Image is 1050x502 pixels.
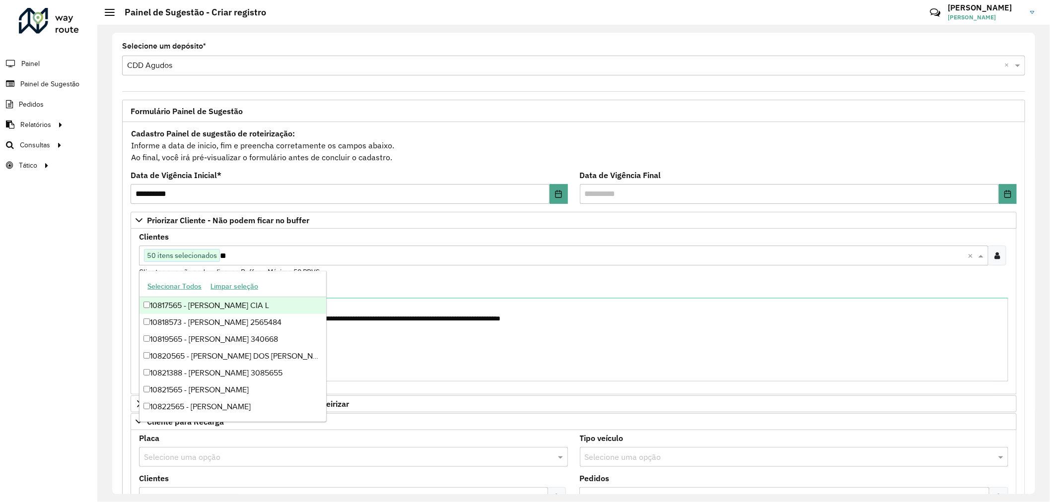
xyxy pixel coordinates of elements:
span: Priorizar Cliente - Não podem ficar no buffer [147,216,309,224]
label: Clientes [139,472,169,484]
div: 10823565 - [PERSON_NAME] [140,415,326,432]
strong: Cadastro Painel de sugestão de roteirização: [131,128,295,138]
div: 10819565 - [PERSON_NAME] 340668 [140,331,326,348]
button: Limpar seleção [206,279,263,294]
h2: Painel de Sugestão - Criar registro [115,7,266,18]
button: Choose Date [999,184,1017,204]
a: Cliente para Recarga [131,413,1017,430]
label: Clientes [139,231,169,243]
label: Tipo veículo [580,432,624,444]
span: Clear all [968,250,976,261]
label: Data de Vigência Inicial [131,169,221,181]
span: 50 itens selecionados [144,250,219,261]
h3: [PERSON_NAME] [948,3,1023,12]
button: Choose Date [550,184,567,204]
div: 10820565 - [PERSON_NAME] DOS [PERSON_NAME] [140,348,326,365]
button: Selecionar Todos [143,279,206,294]
div: 10822565 - [PERSON_NAME] [140,398,326,415]
label: Pedidos [580,472,610,484]
span: Pedidos [19,99,44,110]
small: Clientes que não podem ficar no Buffer – Máximo 50 PDVS [139,267,320,276]
a: Priorizar Cliente - Não podem ficar no buffer [131,212,1017,229]
div: 10818573 - [PERSON_NAME] 2565484 [140,314,326,331]
span: Consultas [20,140,50,150]
a: Contato Rápido [924,2,946,23]
span: Formulário Painel de Sugestão [131,107,243,115]
span: Painel [21,59,40,69]
label: Placa [139,432,159,444]
span: Clear all [1004,60,1013,71]
span: Tático [19,160,37,171]
span: Relatórios [20,120,51,130]
label: Data de Vigência Final [580,169,661,181]
div: 10817565 - [PERSON_NAME] CIA L [140,297,326,314]
span: [PERSON_NAME] [948,13,1023,22]
a: Preservar Cliente - Devem ficar no buffer, não roteirizar [131,395,1017,412]
span: Cliente para Recarga [147,418,224,426]
ng-dropdown-panel: Options list [139,271,327,422]
div: Informe a data de inicio, fim e preencha corretamente os campos abaixo. Ao final, você irá pré-vi... [131,127,1017,164]
span: Painel de Sugestão [20,79,79,89]
div: 10821388 - [PERSON_NAME] 3085655 [140,365,326,381]
div: Priorizar Cliente - Não podem ficar no buffer [131,229,1017,394]
div: 10821565 - [PERSON_NAME] [140,381,326,398]
label: Selecione um depósito [122,40,206,52]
